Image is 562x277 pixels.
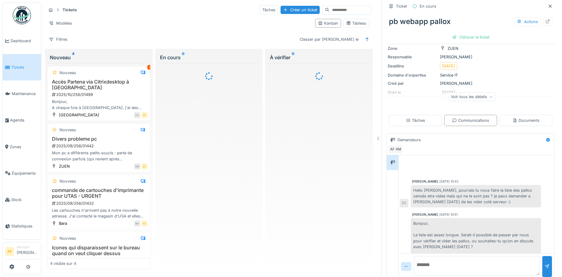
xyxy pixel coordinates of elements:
[50,261,76,266] div: 4 visible sur 4
[134,221,140,227] div: BH
[388,63,438,69] div: Deadline
[13,6,31,24] img: Badge_color-CXgf-gQk.svg
[50,99,148,110] div: Bonjour, A chaque fois à [GEOGRAPHIC_DATA], j'ai des soucis pour me connecter à [GEOGRAPHIC_DATA]...
[141,112,148,118] div: AF
[59,112,99,118] div: [GEOGRAPHIC_DATA]
[12,170,39,176] span: Équipements
[439,179,458,184] div: [DATE] 10:42
[50,136,148,142] h3: Divers probleme pc
[17,245,39,258] li: [PERSON_NAME]
[387,14,555,29] div: pb webapp pallox
[388,80,553,86] div: [PERSON_NAME]
[134,112,140,118] div: CV
[51,200,148,206] div: 2025/09/256/01432
[72,54,74,61] sup: 4
[388,80,438,86] div: Créé par
[411,218,541,264] div: Bonjour, La liste est assez longue. Serait-il possible de passer par nous pour vérifier et vider ...
[11,64,39,70] span: Tickets
[388,145,397,154] div: AF
[10,117,39,123] span: Agenda
[60,7,79,13] strong: Tickets
[448,92,496,101] div: Voir tous les détails
[46,35,70,44] div: Filtres
[420,3,436,9] div: En cours
[60,178,76,184] div: Nouveau
[3,160,41,186] a: Équipements
[10,144,39,150] span: Zones
[260,5,278,14] div: Tâches
[411,185,541,207] div: Hello [PERSON_NAME], pourrais tu nous faire la liste des pallox censés etre vides mais qui ne le ...
[134,163,140,169] div: GM
[281,6,320,14] div: Créer un ticket
[50,207,148,219] div: Les cartouches n'arrivent pas à notre nouvelle adresse. J'ai contacté le magasin d'USA et elles n...
[160,54,258,61] div: En cours
[11,197,39,203] span: Stock
[147,65,152,70] div: 1
[388,54,553,60] div: [PERSON_NAME]
[3,186,41,213] a: Stock
[60,70,76,76] div: Nouveau
[51,258,148,263] div: 2025/09/256/01394
[3,54,41,80] a: Tickets
[141,221,148,227] div: AF
[400,199,408,207] div: EC
[514,17,541,26] div: Actions
[388,46,438,51] div: Zone
[394,145,403,154] div: AM
[141,163,148,169] div: AF
[3,28,41,54] a: Dashboard
[17,245,39,249] div: Manager
[412,212,438,217] div: [PERSON_NAME]
[12,91,39,97] span: Maintenance
[50,150,148,162] div: Mon pc a différents petits soucis : perte de connexion parfois (qui revient après redémarrage), d...
[60,127,76,133] div: Nouveau
[388,72,438,78] div: Domaine d'expertise
[59,163,70,169] div: ZUEN
[51,92,148,97] div: 2025/10/256/01499
[60,235,76,241] div: Nouveau
[292,54,295,61] sup: 0
[3,80,41,107] a: Maintenance
[346,20,366,26] div: Tableau
[182,54,185,61] sup: 0
[397,137,421,143] div: Demandeurs
[452,118,489,123] div: Communications
[448,46,458,51] div: ZUEN
[318,20,338,26] div: Kanban
[50,245,148,256] h3: Icones qui disparaissent sur le bureau quand on veut cliquer dessus
[5,245,39,259] a: AF Manager[PERSON_NAME]
[59,221,67,226] div: Bara
[439,212,458,217] div: [DATE] 10:51
[50,79,148,91] h3: Accès Partena via Citrixdesktop à [GEOGRAPHIC_DATA]
[51,143,148,149] div: 2025/09/256/01442
[11,223,39,229] span: Statistiques
[270,54,368,61] div: À vérifier
[46,19,75,28] div: Modèles
[513,118,540,123] div: Documents
[396,3,407,9] div: Ticket
[388,72,553,78] div: Service IT
[11,38,39,44] span: Dashboard
[412,179,438,184] div: [PERSON_NAME]
[3,213,41,239] a: Statistiques
[450,33,492,41] div: Clôturer le ticket
[3,134,41,160] a: Zones
[442,63,455,69] div: [DATE]
[3,107,41,133] a: Agenda
[50,187,148,199] h3: commande de cartouches d'imprimante pour UTAS - URGENT
[406,118,425,123] div: Tâches
[297,35,361,44] div: Classer par [PERSON_NAME] le
[388,54,438,60] div: Responsable
[50,54,148,61] div: Nouveau
[5,247,14,256] li: AF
